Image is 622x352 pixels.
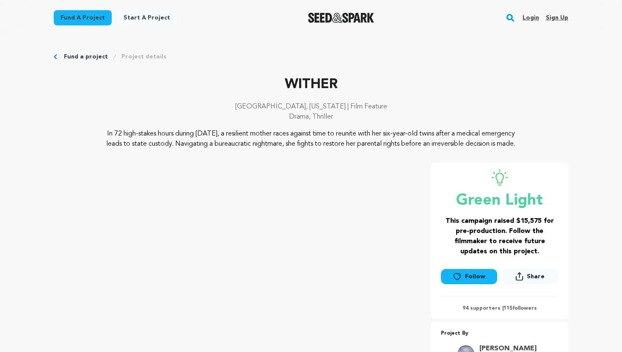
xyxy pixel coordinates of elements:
a: Start a project [117,10,177,25]
a: Seed&Spark Homepage [308,13,374,23]
a: Fund a project [64,53,108,61]
a: Sign up [546,11,568,25]
button: Share [502,269,558,284]
div: Breadcrumb [54,53,568,61]
p: In 72 high-stakes hours during [DATE], a resilient mother races against time to reunite with her ... [105,129,517,149]
span: 115 [504,306,512,311]
span: Share [527,272,545,281]
a: Login [523,11,539,25]
p: Green Light [441,192,558,209]
p: WITHER [54,75,568,95]
p: Project By [441,329,558,338]
span: Share [502,269,558,288]
h3: This campaign raised $15,575 for pre-production. Follow the filmmaker to receive future updates o... [441,216,558,257]
img: Seed&Spark Logo Dark Mode [308,13,374,23]
a: Fund a project [54,10,112,25]
a: Project details [121,53,166,61]
a: Follow [441,269,497,284]
p: 94 supporters | followers [441,305,558,312]
p: Drama, Thriller [54,112,568,122]
p: [GEOGRAPHIC_DATA], [US_STATE] | Film Feature [54,102,568,112]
